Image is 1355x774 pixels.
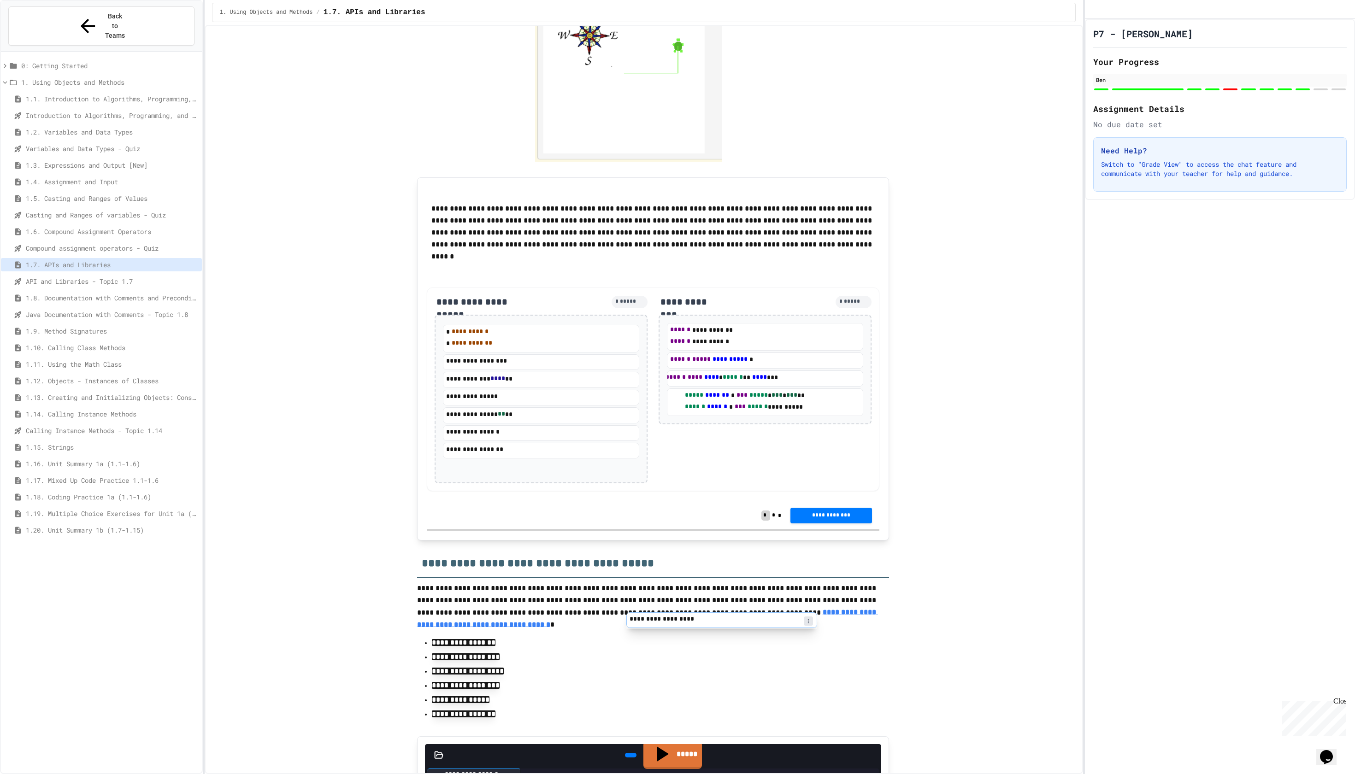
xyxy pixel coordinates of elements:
[1093,27,1193,40] h1: P7 - [PERSON_NAME]
[4,4,64,59] div: Chat with us now!Close
[26,177,198,187] span: 1.4. Assignment and Input
[26,475,198,485] span: 1.17. Mixed Up Code Practice 1.1-1.6
[26,310,198,319] span: Java Documentation with Comments - Topic 1.8
[26,243,198,253] span: Compound assignment operators - Quiz
[26,227,198,236] span: 1.6. Compound Assignment Operators
[26,94,198,104] span: 1.1. Introduction to Algorithms, Programming, and Compilers
[26,409,198,419] span: 1.14. Calling Instance Methods
[1278,697,1346,736] iframe: chat widget
[26,326,198,336] span: 1.9. Method Signatures
[1093,102,1347,115] h2: Assignment Details
[26,160,198,170] span: 1.3. Expressions and Output [New]
[26,359,198,369] span: 1.11. Using the Math Class
[324,7,425,18] span: 1.7. APIs and Libraries
[21,61,198,70] span: 0: Getting Started
[26,525,198,535] span: 1.20. Unit Summary 1b (1.7-1.15)
[26,210,198,220] span: Casting and Ranges of variables - Quiz
[26,492,198,502] span: 1.18. Coding Practice 1a (1.1-1.6)
[1093,55,1347,68] h2: Your Progress
[26,127,198,137] span: 1.2. Variables and Data Types
[21,77,198,87] span: 1. Using Objects and Methods
[26,376,198,386] span: 1.12. Objects - Instances of Classes
[1096,76,1344,84] div: Ben
[1093,119,1347,130] div: No due date set
[26,343,198,352] span: 1.10. Calling Class Methods
[26,393,198,402] span: 1.13. Creating and Initializing Objects: Constructors
[26,144,198,153] span: Variables and Data Types - Quiz
[220,9,313,16] span: 1. Using Objects and Methods
[26,293,198,303] span: 1.8. Documentation with Comments and Preconditions
[1101,160,1339,178] p: Switch to "Grade View" to access the chat feature and communicate with your teacher for help and ...
[26,111,198,120] span: Introduction to Algorithms, Programming, and Compilers
[1101,145,1339,156] h3: Need Help?
[26,260,198,270] span: 1.7. APIs and Libraries
[26,276,198,286] span: API and Libraries - Topic 1.7
[316,9,319,16] span: /
[1316,737,1346,765] iframe: chat widget
[26,509,198,518] span: 1.19. Multiple Choice Exercises for Unit 1a (1.1-1.6)
[26,426,198,435] span: Calling Instance Methods - Topic 1.14
[26,193,198,203] span: 1.5. Casting and Ranges of Values
[26,459,198,469] span: 1.16. Unit Summary 1a (1.1-1.6)
[8,6,194,46] button: Back to Teams
[104,12,126,41] span: Back to Teams
[26,442,198,452] span: 1.15. Strings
